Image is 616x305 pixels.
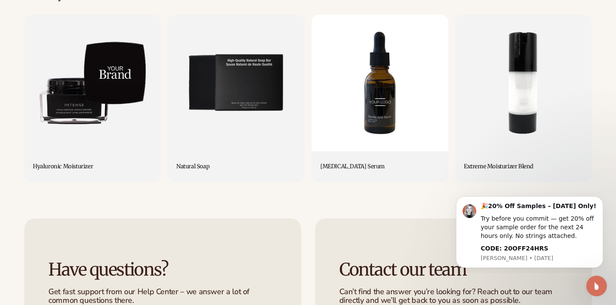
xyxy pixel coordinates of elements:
[48,288,277,305] p: Get fast support from our Help Center – we answer a lot of common questions there.
[176,163,296,170] a: Natural Soap
[443,189,616,273] iframe: Intercom notifications message
[464,163,583,170] a: Extreme Moisturizer Blend
[320,163,440,170] a: [MEDICAL_DATA] Serum
[339,260,568,279] h3: Contact our team
[339,288,568,305] p: Can’t find the answer you’re looking for? Reach out to our team directly and we’ll get back to yo...
[48,260,277,279] h3: Have questions?
[586,276,607,296] iframe: Intercom live chat
[33,163,152,170] a: Hyaluronic Moisturizer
